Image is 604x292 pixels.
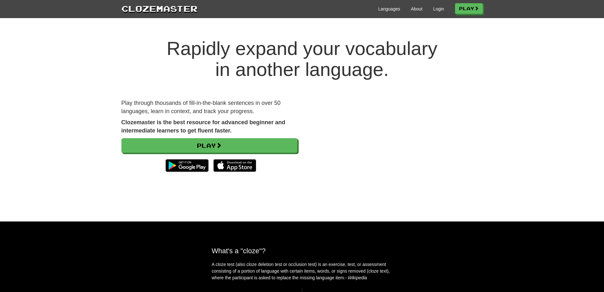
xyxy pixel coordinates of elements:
a: Play [455,3,483,14]
em: - Wikipedia [345,275,367,280]
h2: What's a "cloze"? [212,247,393,255]
img: Get it on Google Play [162,156,211,175]
a: Play [121,138,297,153]
img: Download_on_the_App_Store_Badge_US-UK_135x40-25178aeef6eb6b83b96f5f2d004eda3bffbb37122de64afbaef7... [213,159,256,172]
a: Languages [378,6,400,12]
a: About [411,6,423,12]
p: A cloze test (also cloze deletion test or occlusion test) is an exercise, test, or assessment con... [212,261,393,281]
strong: Clozemaster is the best resource for advanced beginner and intermediate learners to get fluent fa... [121,119,285,134]
a: Login [433,6,444,12]
a: Clozemaster [121,3,198,14]
p: Play through thousands of fill-in-the-blank sentences in over 50 languages, learn in context, and... [121,99,297,115]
